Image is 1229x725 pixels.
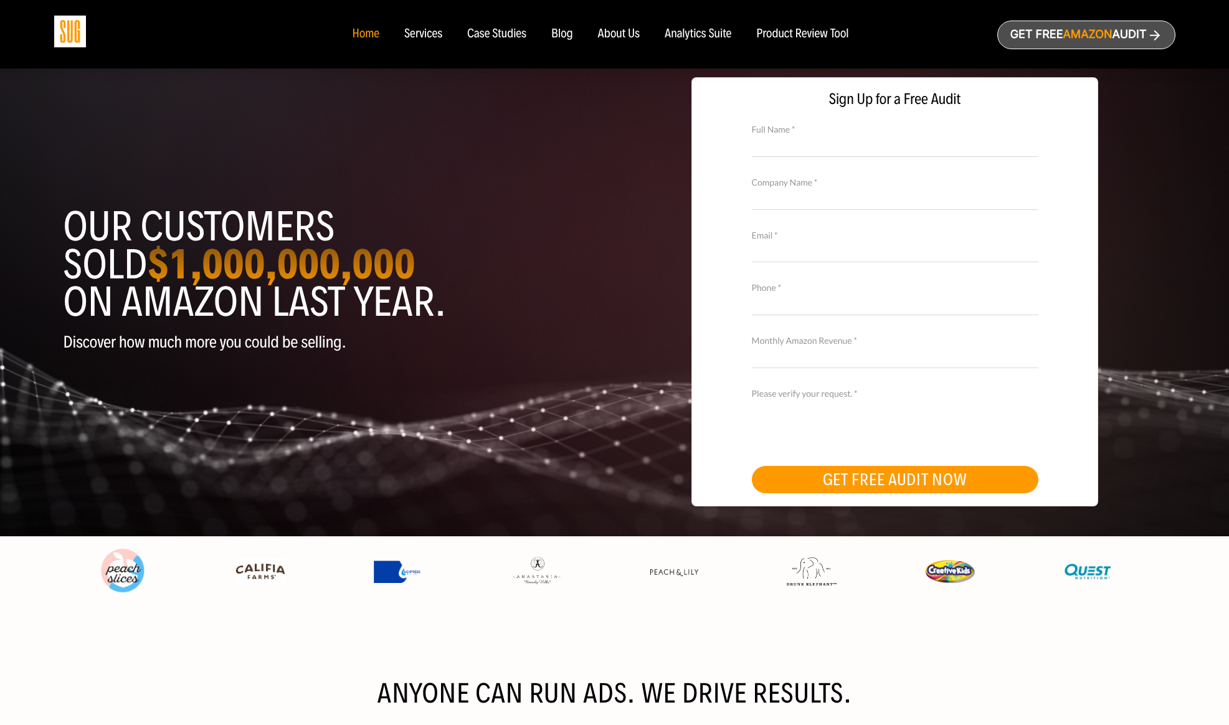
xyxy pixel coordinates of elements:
[551,27,573,41] a: Blog
[756,27,848,41] a: Product Review Tool
[925,560,975,583] img: Creative Kids
[752,187,1038,209] input: Company Name *
[705,90,1085,108] span: Sign Up for a Free Audit
[752,229,1038,242] label: Email *
[1063,559,1113,585] img: Quest Nutriton
[467,27,526,41] a: Case Studies
[598,27,640,41] a: About Us
[752,334,1038,348] label: Monthly Amazon Revenue *
[752,387,1038,400] label: Please verify your request. *
[54,16,86,47] img: Sug
[64,208,605,321] h1: Our customers sold on Amazon last year.
[147,239,415,290] strong: $1,000,000,000
[1063,28,1112,41] span: Amazon
[64,333,605,351] p: Discover how much more you could be selling.
[752,399,941,447] iframe: reCAPTCHA
[752,240,1038,262] input: Email *
[352,27,379,41] a: Home
[511,556,561,586] img: Anastasia Beverly Hills
[374,561,424,583] img: Express Water
[752,466,1038,493] button: GET FREE AUDIT NOW
[752,176,1038,189] label: Company Name *
[404,27,442,41] a: Services
[752,346,1038,368] input: Monthly Amazon Revenue *
[235,559,285,585] img: Califia Farms
[997,21,1175,49] a: Get freeAmazonAudit
[54,681,1175,706] h2: Anyone can run ads. We drive results.
[649,568,699,577] img: Peach & Lily
[752,123,1038,136] label: Full Name *
[752,281,1038,295] label: Phone *
[752,135,1038,156] input: Full Name *
[752,293,1038,315] input: Contact Number *
[98,546,148,596] img: Peach Slices
[665,27,731,41] a: Analytics Suite
[787,557,837,586] img: Drunk Elephant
